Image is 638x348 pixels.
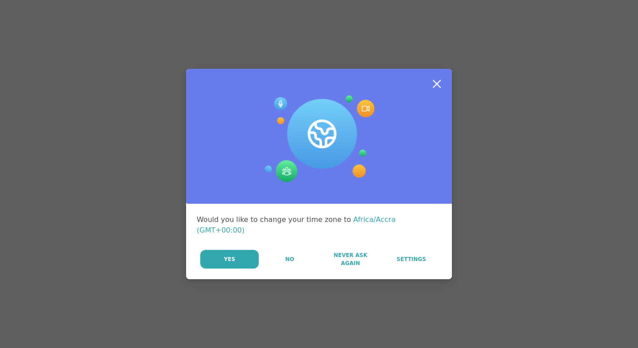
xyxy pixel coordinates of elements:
[197,214,441,236] div: Would you like to change your time zone to
[285,255,294,263] span: No
[325,251,376,267] span: Never Ask Again
[381,250,441,269] a: Settings
[200,250,259,269] button: Yes
[320,250,380,269] button: Never Ask Again
[264,95,374,182] img: Session Experience
[224,255,235,263] span: Yes
[260,250,319,269] button: No
[197,215,396,234] span: Africa/Accra (GMT+00:00)
[397,255,426,263] span: Settings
